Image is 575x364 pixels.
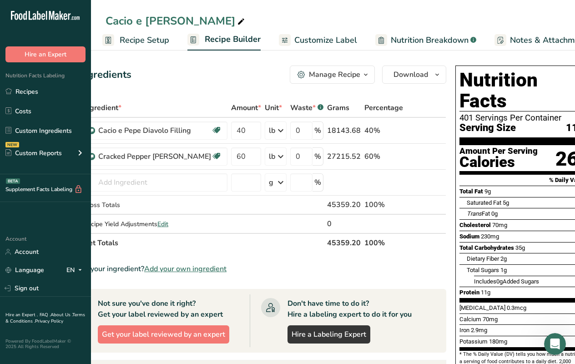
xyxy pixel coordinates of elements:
span: Ingredient [83,102,121,113]
button: Get your label reviewed by an expert [98,325,229,344]
div: Cacio e Pepe Diavolo Filling [98,125,211,136]
span: Sodium [459,233,479,240]
span: Recipe Builder [205,33,261,45]
a: Recipe Builder [187,29,261,51]
span: 1g [500,267,507,273]
span: 9g [484,188,491,195]
div: Custom Reports [5,148,62,158]
div: 40% [364,125,403,136]
input: Add Ingredient [83,173,227,192]
button: Manage Recipe [290,66,375,84]
span: 0g [491,210,498,217]
span: Cholesterol [459,222,491,228]
span: Total Carbohydrates [459,244,514,251]
span: 0g [496,278,503,285]
a: Hire an Expert . [5,312,38,318]
img: Sub Recipe [88,153,95,160]
span: Customize Label [294,34,357,46]
th: 100% [363,233,405,252]
a: Recipe Setup [102,30,169,51]
div: Recipe Yield Adjustments [83,219,227,229]
a: Hire a Labeling Expert [287,325,370,344]
span: Download [393,69,428,80]
span: Includes Added Sugars [474,278,539,285]
span: 180mg [489,338,507,345]
div: Cacio e [PERSON_NAME] [106,13,247,29]
div: Not sure you've done it right? Get your label reviewed by an expert [98,298,223,320]
span: Total Fat [459,188,483,195]
span: Edit [157,220,168,228]
button: Hire an Expert [5,46,86,62]
div: 0 [327,218,361,229]
a: Language [5,262,44,278]
span: Amount [231,102,261,113]
span: Nutrition Breakdown [391,34,469,46]
th: 45359.20 [325,233,363,252]
span: Calcium [459,316,481,323]
span: 0.3mcg [507,304,526,311]
div: 27215.52 [327,151,361,162]
a: Nutrition Breakdown [375,30,476,51]
span: 70mg [492,222,507,228]
a: Privacy Policy [35,318,63,324]
div: Gross Totals [83,200,227,210]
a: Terms & Conditions . [5,312,85,324]
div: 18143.68 [327,125,361,136]
div: Waste [290,102,323,113]
span: 2.9mg [471,327,487,334]
div: Manage Recipe [309,69,360,80]
span: Fat [467,210,490,217]
span: Recipe Setup [120,34,169,46]
div: Don't have time to do it? Hire a labeling expert to do it for you [287,298,412,320]
a: Customize Label [279,30,357,51]
span: 5g [503,199,509,206]
div: NEW [5,142,19,147]
iframe: Intercom live chat [544,333,566,355]
span: 35g [515,244,525,251]
span: [MEDICAL_DATA] [459,304,505,311]
span: Potassium [459,338,488,345]
a: FAQ . [40,312,50,318]
span: Saturated Fat [467,199,501,206]
div: Amount Per Serving [459,147,538,156]
div: g [269,177,273,188]
a: About Us . [50,312,72,318]
div: BETA [6,178,20,184]
span: 230mg [481,233,499,240]
span: Unit [265,102,282,113]
span: Dietary Fiber [467,255,499,262]
span: 11g [481,289,490,296]
th: Net Totals [81,233,325,252]
span: Protein [459,289,479,296]
span: Percentage [364,102,403,113]
div: lb [269,151,275,162]
div: Add Ingredients [57,67,131,82]
span: Add your own ingredient [144,263,227,274]
span: 2g [500,255,507,262]
img: Sub Recipe [88,127,95,134]
div: EN [66,265,86,276]
span: Get your label reviewed by an expert [102,329,225,340]
div: Can't find your ingredient? [57,263,446,274]
span: Iron [459,327,469,334]
div: 60% [364,151,403,162]
button: Download [382,66,446,84]
div: 100% [364,199,403,210]
span: Grams [327,102,349,113]
div: lb [269,125,275,136]
i: Trans [467,210,482,217]
div: Cracked Pepper [PERSON_NAME] [98,151,211,162]
div: Powered By FoodLabelMaker © 2025 All Rights Reserved [5,339,86,349]
span: Total Sugars [467,267,499,273]
div: Calories [459,156,538,169]
span: Serving Size [459,122,516,134]
span: 70mg [483,316,498,323]
div: 45359.20 [327,199,361,210]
